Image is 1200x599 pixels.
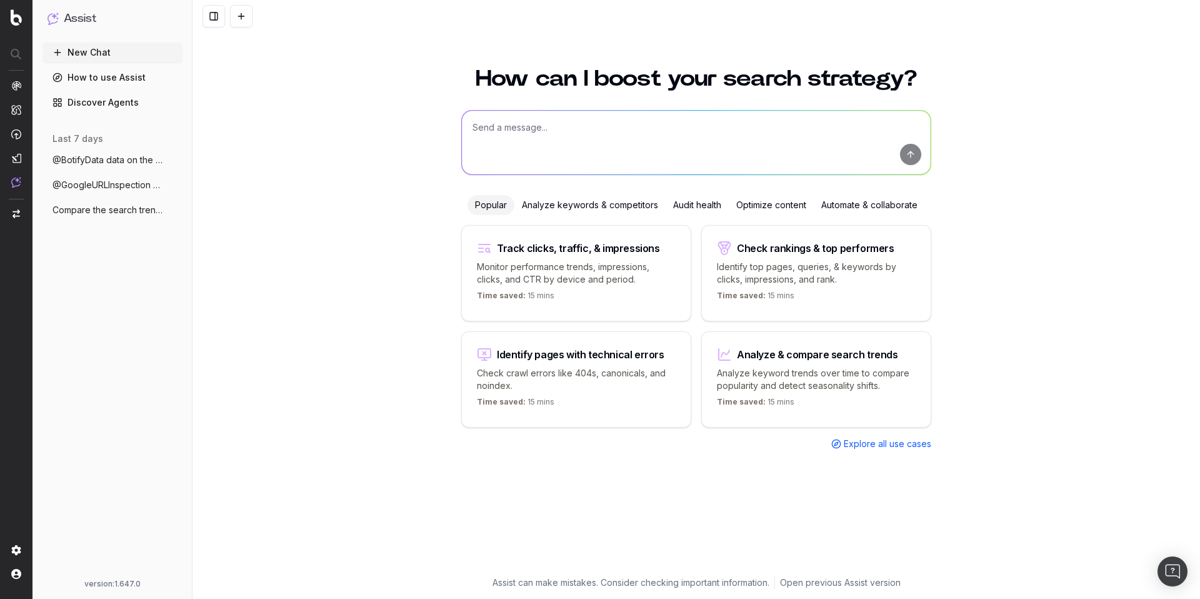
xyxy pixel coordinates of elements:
[11,177,21,188] img: Assist
[11,129,21,139] img: Activation
[717,291,766,300] span: Time saved:
[47,579,177,589] div: version: 1.647.0
[11,569,21,579] img: My account
[717,397,766,406] span: Time saved:
[42,150,182,170] button: @BotifyData data on the clicks and impre
[461,68,931,90] h1: How can I boost your search strategy?
[11,9,22,26] img: Botify logo
[844,438,931,450] span: Explore all use cases
[47,10,177,28] button: Assist
[12,209,20,218] img: Switch project
[47,13,59,24] img: Assist
[497,243,660,253] div: Track clicks, traffic, & impressions
[514,195,666,215] div: Analyze keywords & competitors
[666,195,729,215] div: Audit health
[42,43,182,63] button: New Chat
[1157,556,1187,586] div: Open Intercom Messenger
[492,576,769,589] p: Assist can make mistakes. Consider checking important information.
[717,397,794,412] p: 15 mins
[42,93,182,113] a: Discover Agents
[42,175,182,195] button: @GoogleURLInspection [URL]
[11,81,21,91] img: Analytics
[477,397,526,406] span: Time saved:
[42,200,182,220] button: Compare the search trends for 'artifici
[477,397,554,412] p: 15 mins
[737,243,894,253] div: Check rankings & top performers
[477,261,676,286] p: Monitor performance trends, impressions, clicks, and CTR by device and period.
[11,104,21,115] img: Intelligence
[467,195,514,215] div: Popular
[477,291,554,306] p: 15 mins
[717,261,916,286] p: Identify top pages, queries, & keywords by clicks, impressions, and rank.
[52,154,162,166] span: @BotifyData data on the clicks and impre
[11,545,21,555] img: Setting
[11,153,21,163] img: Studio
[737,350,898,360] div: Analyze & compare search trends
[729,195,814,215] div: Optimize content
[52,179,162,191] span: @GoogleURLInspection [URL]
[52,204,162,216] span: Compare the search trends for 'artifici
[42,68,182,88] a: How to use Assist
[780,576,901,589] a: Open previous Assist version
[477,367,676,392] p: Check crawl errors like 404s, canonicals, and noindex.
[477,291,526,300] span: Time saved:
[717,367,916,392] p: Analyze keyword trends over time to compare popularity and detect seasonality shifts.
[814,195,925,215] div: Automate & collaborate
[52,133,103,145] span: last 7 days
[497,350,664,360] div: Identify pages with technical errors
[831,438,931,450] a: Explore all use cases
[64,10,96,28] h1: Assist
[717,291,794,306] p: 15 mins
